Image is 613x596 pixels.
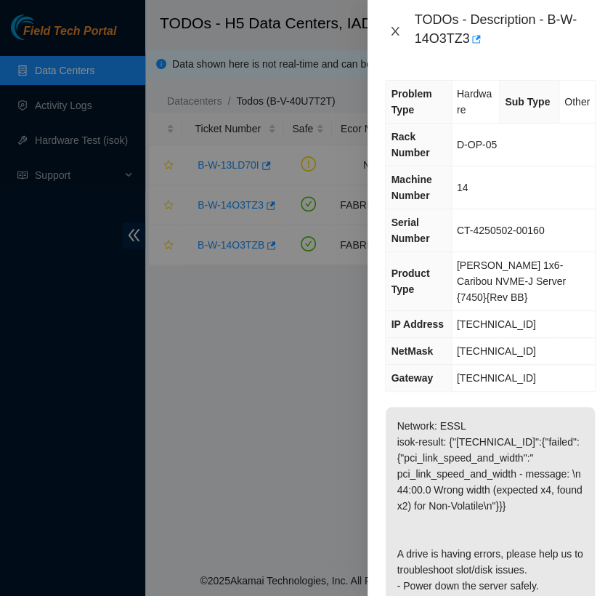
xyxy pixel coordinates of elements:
button: Close [385,25,405,39]
div: TODOs - Description - B-W-14O3TZ3 [414,12,596,51]
span: NetMask [391,345,433,357]
span: [TECHNICAL_ID] [457,318,536,330]
span: 14 [457,182,468,193]
span: Sub Type [505,96,550,108]
span: Hardware [457,88,492,116]
span: Problem Type [391,88,431,116]
span: Serial Number [391,217,429,244]
span: IP Address [391,318,443,330]
span: CT-4250502-00160 [457,225,545,236]
span: Machine Number [391,174,431,201]
span: [PERSON_NAME] 1x6-Caribou NVME-J Server {7450}{Rev BB} [457,259,566,303]
span: [TECHNICAL_ID] [457,372,536,384]
span: Gateway [391,372,433,384]
span: D-OP-05 [457,139,497,150]
span: [TECHNICAL_ID] [457,345,536,357]
span: close [389,25,401,37]
span: Other [564,96,590,108]
span: Rack Number [391,131,429,158]
span: Product Type [391,267,429,295]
